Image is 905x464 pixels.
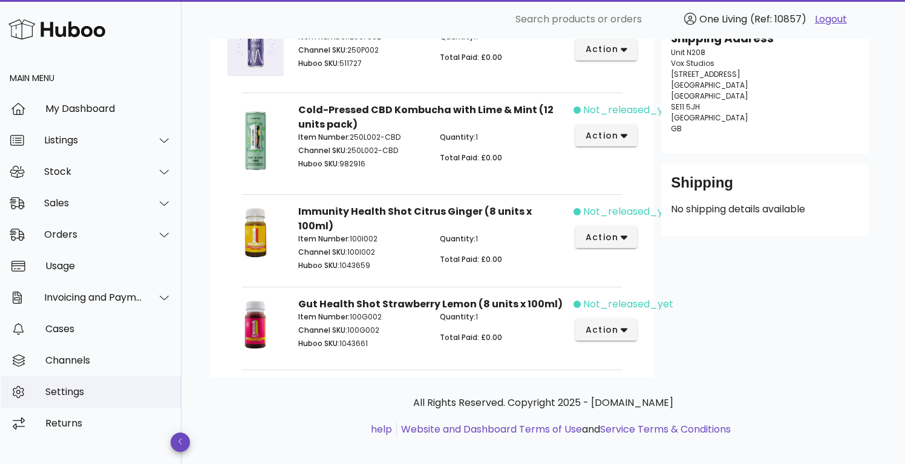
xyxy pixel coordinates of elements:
span: Total Paid: £0.00 [440,332,502,342]
div: Usage [45,260,172,272]
span: [GEOGRAPHIC_DATA] [671,80,748,90]
span: action [585,324,619,336]
div: Settings [45,386,172,397]
a: Logout [815,12,847,27]
span: Vox Studios [671,58,714,68]
p: All Rights Reserved. Copyright 2025 - [DOMAIN_NAME] [220,396,866,410]
strong: Gut Health Shot Strawberry Lemon (8 units x 100ml) [298,297,563,311]
p: 511727 [298,58,425,69]
p: 250L002-CBD [298,132,425,143]
span: Huboo SKU: [298,158,339,169]
span: Huboo SKU: [298,260,339,270]
div: Cases [45,323,172,335]
div: Channels [45,355,172,366]
span: Item Number: [298,234,350,244]
span: (Ref: 10857) [750,12,806,26]
span: Quantity: [440,132,475,142]
img: Product Image [227,17,284,77]
p: No shipping details available [671,202,859,217]
span: [STREET_ADDRESS] [671,69,740,79]
strong: Immunity Health Shot Citrus Ginger (8 units x 100ml) [298,204,532,233]
button: action [575,39,638,60]
span: Quantity: [440,31,475,42]
p: 982916 [298,158,425,169]
span: Channel SKU: [298,45,347,55]
p: 100G002 [298,325,425,336]
span: Total Paid: £0.00 [440,254,502,264]
p: 1 [440,132,567,143]
div: Listings [44,134,143,146]
button: action [575,125,638,146]
h3: Shipping Address [671,30,859,47]
span: Huboo SKU: [298,58,339,68]
p: 100G002 [298,312,425,322]
div: Orders [44,229,143,240]
span: not_released_yet [583,204,673,219]
span: Channel SKU: [298,325,347,335]
span: SE11 5JH [671,102,700,112]
a: Website and Dashboard Terms of Use [401,422,582,436]
div: Invoicing and Payments [44,292,143,303]
div: Stock [44,166,143,177]
a: Service Terms & Conditions [600,422,731,436]
a: help [371,422,392,436]
strong: Cold-Pressed CBD Kombucha with Lime & Mint (12 units pack) [298,103,554,131]
p: 1 [440,312,567,322]
button: action [575,319,638,341]
span: Channel SKU: [298,247,347,257]
span: Item Number: [298,132,350,142]
span: Channel SKU: [298,145,347,155]
p: 1043661 [298,338,425,349]
div: Sales [44,197,143,209]
button: action [575,226,638,248]
span: action [585,43,619,56]
p: 250P002 [298,45,425,56]
li: and [397,422,731,437]
span: Quantity: [440,312,475,322]
span: One Living [699,12,747,26]
p: 1043659 [298,260,425,271]
div: My Dashboard [45,103,172,114]
p: 250L002-CBD [298,145,425,156]
span: not_released_yet [583,297,673,312]
span: Total Paid: £0.00 [440,152,502,163]
span: Item Number: [298,31,350,42]
span: action [585,129,619,142]
p: 100I002 [298,234,425,244]
img: Product Image [227,204,284,261]
img: Product Image [227,103,284,178]
span: Total Paid: £0.00 [440,52,502,62]
span: [GEOGRAPHIC_DATA] [671,91,748,101]
span: GB [671,123,682,134]
span: Quantity: [440,234,475,244]
span: Huboo SKU: [298,338,339,348]
img: Huboo Logo [8,16,105,42]
div: Returns [45,417,172,429]
span: Unit N208 [671,47,705,57]
img: Product Image [227,297,284,353]
span: not_released_yet [583,103,673,117]
div: Shipping [671,173,859,202]
p: 1 [440,234,567,244]
p: 100I002 [298,247,425,258]
span: Item Number: [298,312,350,322]
span: [GEOGRAPHIC_DATA] [671,113,748,123]
span: action [585,231,619,244]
